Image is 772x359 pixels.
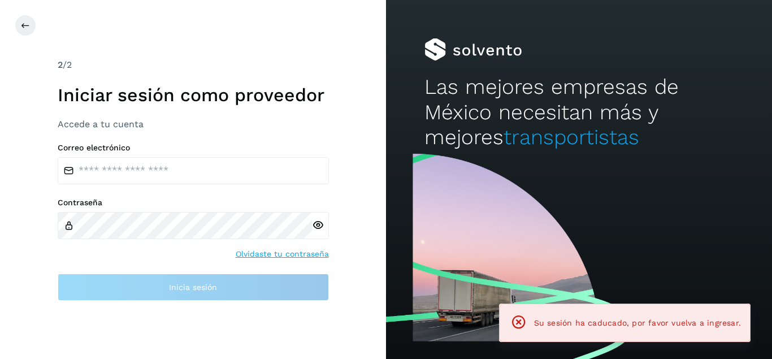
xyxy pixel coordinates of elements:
button: Inicia sesión [58,274,329,301]
label: Contraseña [58,198,329,207]
div: /2 [58,58,329,72]
span: transportistas [504,125,639,149]
h2: Las mejores empresas de México necesitan más y mejores [424,75,733,150]
a: Olvidaste tu contraseña [236,248,329,260]
h3: Accede a tu cuenta [58,119,329,129]
label: Correo electrónico [58,143,329,153]
h1: Iniciar sesión como proveedor [58,84,329,106]
span: 2 [58,59,63,70]
span: Inicia sesión [169,283,217,291]
span: Su sesión ha caducado, por favor vuelva a ingresar. [534,318,741,327]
